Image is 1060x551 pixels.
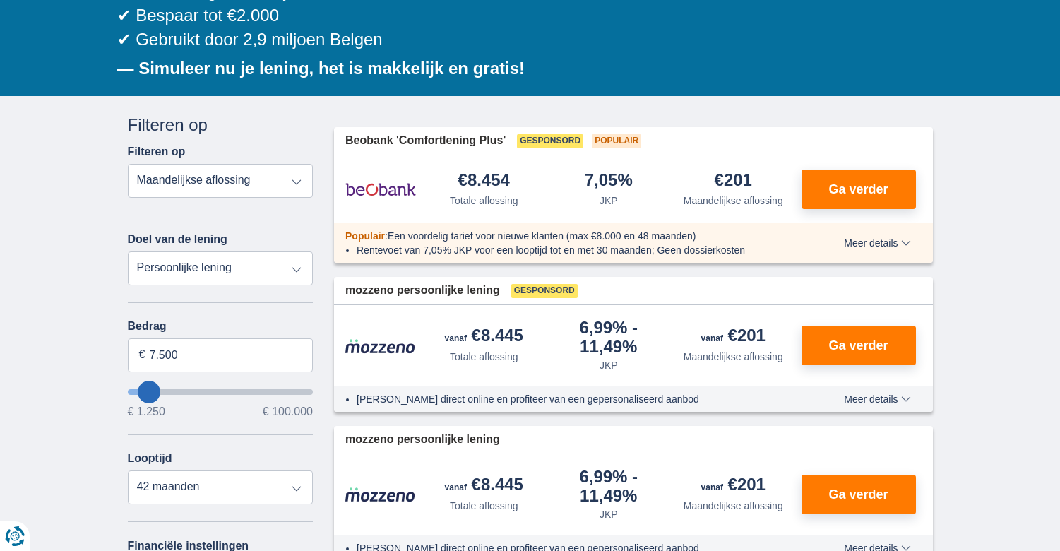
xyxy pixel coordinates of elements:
[802,326,916,365] button: Ga verder
[263,406,313,417] span: € 100.000
[684,499,783,513] div: Maandelijkse aflossing
[844,238,910,248] span: Meer details
[600,194,618,208] div: JKP
[828,183,888,196] span: Ga verder
[511,284,578,298] span: Gesponsord
[345,487,416,502] img: product.pl.alt Mozzeno
[600,507,618,521] div: JKP
[701,476,766,496] div: €201
[802,170,916,209] button: Ga verder
[128,146,186,158] label: Filteren op
[445,327,523,347] div: €8.445
[128,233,227,246] label: Doel van de lening
[828,339,888,352] span: Ga verder
[600,358,618,372] div: JKP
[128,113,314,137] div: Filteren op
[684,350,783,364] div: Maandelijkse aflossing
[715,172,752,191] div: €201
[552,468,666,504] div: 6,99%
[139,347,145,363] span: €
[345,283,500,299] span: mozzeno persoonlijke lening
[345,432,500,448] span: mozzeno persoonlijke lening
[828,488,888,501] span: Ga verder
[802,475,916,514] button: Ga verder
[592,134,641,148] span: Populair
[844,394,910,404] span: Meer details
[345,133,506,149] span: Beobank 'Comfortlening Plus'
[345,338,416,354] img: product.pl.alt Mozzeno
[388,230,696,242] span: Een voordelig tarief voor nieuwe klanten (max €8.000 en 48 maanden)
[345,230,385,242] span: Populair
[701,327,766,347] div: €201
[833,393,921,405] button: Meer details
[128,320,314,333] label: Bedrag
[345,172,416,207] img: product.pl.alt Beobank
[833,237,921,249] button: Meer details
[128,452,172,465] label: Looptijd
[552,319,666,355] div: 6,99%
[684,194,783,208] div: Maandelijkse aflossing
[517,134,583,148] span: Gesponsord
[117,59,525,78] b: — Simuleer nu je lening, het is makkelijk en gratis!
[450,499,518,513] div: Totale aflossing
[128,406,165,417] span: € 1.250
[128,389,314,395] input: wantToBorrow
[458,172,510,191] div: €8.454
[450,194,518,208] div: Totale aflossing
[357,392,792,406] li: [PERSON_NAME] direct online en profiteer van een gepersonaliseerd aanbod
[334,229,804,243] div: :
[450,350,518,364] div: Totale aflossing
[357,243,792,257] li: Rentevoet van 7,05% JKP voor een looptijd tot en met 30 maanden; Geen dossierkosten
[585,172,633,191] div: 7,05%
[445,476,523,496] div: €8.445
